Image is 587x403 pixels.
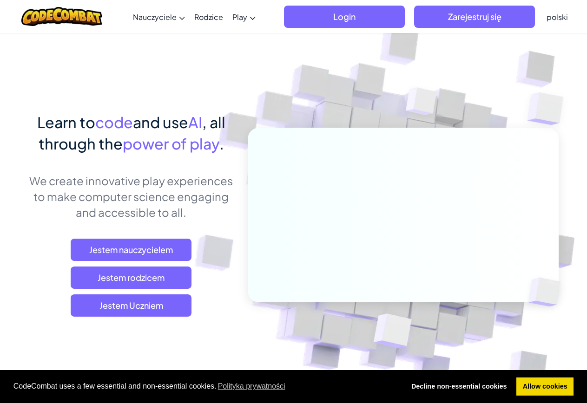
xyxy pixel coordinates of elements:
[71,294,191,317] button: Jestem Uczniem
[95,113,133,131] span: code
[71,239,191,261] a: Jestem nauczycielem
[219,134,224,153] span: .
[217,379,287,393] a: learn more about cookies
[21,7,103,26] img: CodeCombat logo
[228,4,260,29] a: Play
[405,377,513,396] a: deny cookies
[232,12,247,22] span: Play
[123,134,219,153] span: power of play
[71,266,191,289] a: Jestem rodzicem
[13,379,398,393] span: CodeCombat uses a few essential and non-essential cookies.
[29,173,234,220] p: We create innovative play experiences to make computer science engaging and accessible to all.
[133,113,188,131] span: and use
[388,69,455,138] img: Overlap cubes
[128,4,190,29] a: Nauczyciele
[350,294,434,371] img: Overlap cubes
[547,12,568,22] span: polski
[284,6,405,28] button: Login
[513,258,582,326] img: Overlap cubes
[37,113,95,131] span: Learn to
[190,4,228,29] a: Rodzice
[414,6,535,28] button: Zarejestruj się
[542,4,573,29] a: polski
[516,377,574,396] a: allow cookies
[133,12,177,22] span: Nauczyciele
[188,113,202,131] span: AI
